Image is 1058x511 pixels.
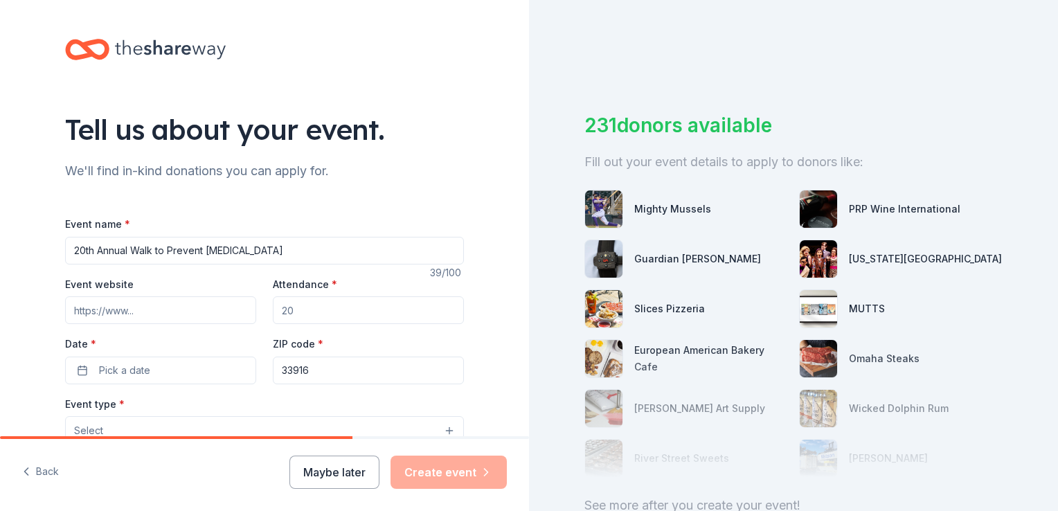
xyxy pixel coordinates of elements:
input: Spring Fundraiser [65,237,464,265]
div: Guardian [PERSON_NAME] [634,251,761,267]
div: 39 /100 [430,265,464,281]
div: MUTTS [849,301,885,317]
button: Pick a date [65,357,256,384]
input: 20 [273,296,464,324]
img: photo for PRP Wine International [800,190,837,228]
img: photo for Mighty Mussels [585,190,622,228]
label: Date [65,337,256,351]
input: 12345 (U.S. only) [273,357,464,384]
img: photo for MUTTS [800,290,837,328]
div: Tell us about your event. [65,110,464,149]
input: https://www... [65,296,256,324]
div: Mighty Mussels [634,201,711,217]
div: PRP Wine International [849,201,960,217]
label: Attendance [273,278,337,292]
img: photo for Florida Repertory Theatre [800,240,837,278]
img: photo for Guardian Angel Device [585,240,622,278]
label: ZIP code [273,337,323,351]
button: Back [22,458,59,487]
label: Event type [65,397,125,411]
span: Select [74,422,103,439]
button: Maybe later [289,456,379,489]
div: We'll find in-kind donations you can apply for. [65,160,464,182]
label: Event website [65,278,134,292]
img: photo for Slices Pizzeria [585,290,622,328]
label: Event name [65,217,130,231]
div: [US_STATE][GEOGRAPHIC_DATA] [849,251,1002,267]
button: Select [65,416,464,445]
div: Fill out your event details to apply to donors like: [584,151,1003,173]
div: 231 donors available [584,111,1003,140]
div: Slices Pizzeria [634,301,705,317]
span: Pick a date [99,362,150,379]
